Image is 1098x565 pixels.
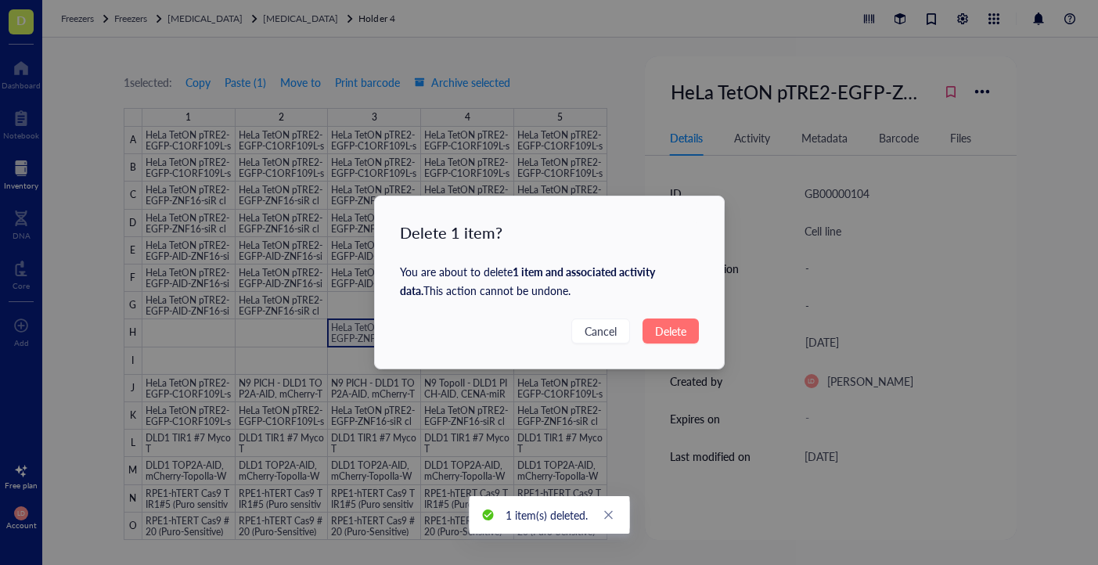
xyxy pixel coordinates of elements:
[655,322,686,340] span: Delete
[505,506,587,524] div: 1 item(s) deleted.
[400,264,655,298] strong: 1 item and associated activity data .
[571,318,630,344] button: Cancel
[400,221,699,243] div: Delete 1 item?
[585,322,617,340] span: Cancel
[603,509,614,520] span: close
[643,318,699,344] button: Delete
[400,262,699,300] div: You are about to delete This action cannot be undone.
[599,506,617,524] a: Close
